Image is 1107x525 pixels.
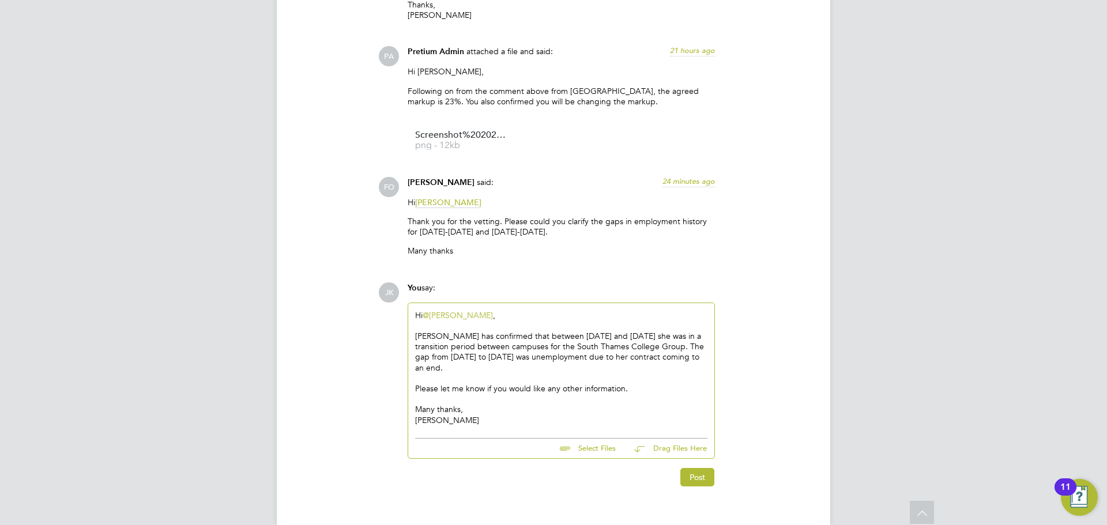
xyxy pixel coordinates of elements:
[408,282,715,303] div: say:
[408,47,464,56] span: Pretium Admin
[662,176,715,186] span: 24 minutes ago
[408,66,715,77] p: Hi [PERSON_NAME],
[670,46,715,55] span: 21 hours ago
[625,437,707,461] button: Drag Files Here
[415,141,507,150] span: png - 12kb
[415,131,507,150] a: Screenshot%202025-09-02%20145911 png - 12kb
[408,216,715,237] p: Thank you for the vetting. Please could you clarify the gaps in employment history for [DATE]-[DA...
[379,177,399,197] span: FO
[408,245,715,256] p: Many thanks
[1061,479,1098,516] button: Open Resource Center, 11 new notifications
[415,131,507,139] span: Screenshot%202025-09-02%20145911
[1060,487,1071,502] div: 11
[415,415,707,425] div: [PERSON_NAME]
[477,177,494,187] span: said:
[680,468,714,486] button: Post
[379,282,399,303] span: JK
[415,310,707,425] div: Hi ​,
[408,197,715,207] p: Hi
[415,331,707,373] div: [PERSON_NAME] has confirmed that between [DATE] and [DATE] she was in a transition period between...
[379,46,399,66] span: PA
[466,46,553,56] span: attached a file and said:
[408,177,475,187] span: [PERSON_NAME]
[415,197,481,208] span: [PERSON_NAME]
[415,383,707,394] div: Please let me know if you would like any other information.
[423,310,493,320] a: @[PERSON_NAME]
[408,283,421,293] span: You
[408,86,715,107] p: Following on from the comment above from [GEOGRAPHIC_DATA], the agreed markup is 23%. You also co...
[415,404,707,414] div: Many thanks,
